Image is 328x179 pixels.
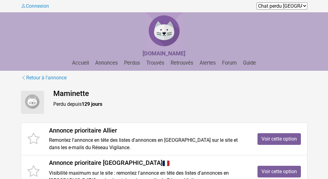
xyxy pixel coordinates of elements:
[53,89,307,98] h4: Maminette
[70,60,91,66] a: Accueil
[122,60,143,66] a: Perdus
[49,159,248,167] h4: Annonce prioritaire [GEOGRAPHIC_DATA]
[143,50,185,57] strong: [DOMAIN_NAME]
[49,127,248,134] h4: Annonce prioritaire Allier
[241,60,258,66] a: Guide
[21,3,49,9] a: Connexion
[21,74,67,82] a: Retour à l'annonce
[93,60,120,66] a: Annonces
[146,12,183,49] img: Chat Perdu France
[49,137,248,151] p: Remontez l'annonce en tête des listes d'annonces en [GEOGRAPHIC_DATA] sur le site et dans les e-m...
[197,60,218,66] a: Alertes
[257,166,301,177] a: Voir cette option
[257,133,301,145] a: Voir cette option
[220,60,239,66] a: Forum
[82,101,102,107] strong: 129 jours
[144,60,167,66] a: Trouvés
[162,160,170,167] img: France
[53,101,307,108] p: Perdu depuis
[168,60,196,66] a: Retrouvés
[143,51,185,57] a: [DOMAIN_NAME]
